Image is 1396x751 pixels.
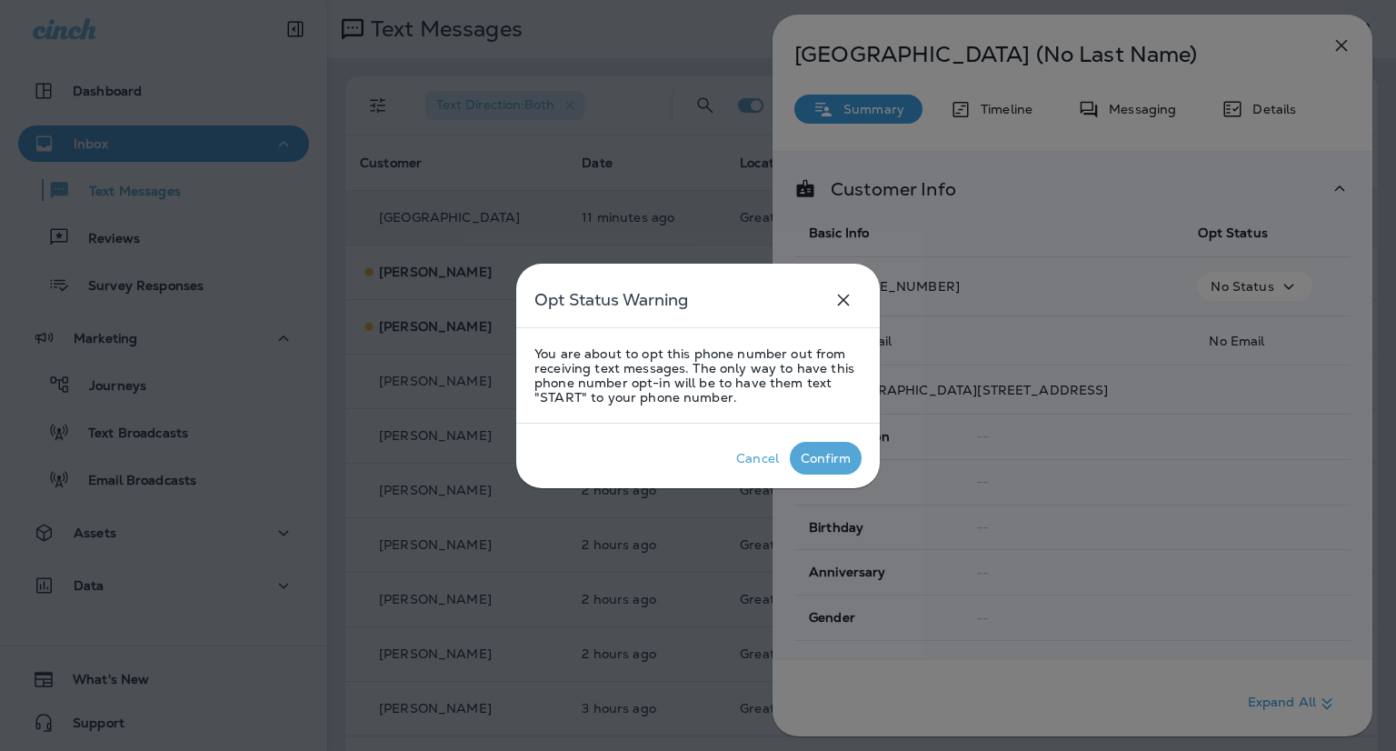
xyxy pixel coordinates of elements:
[534,346,862,405] p: You are about to opt this phone number out from receiving text messages. The only way to have thi...
[534,285,688,315] h5: Opt Status Warning
[736,451,779,466] div: Cancel
[790,442,862,475] button: Confirm
[801,451,851,466] div: Confirm
[825,282,862,318] button: close
[725,442,790,475] button: Cancel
